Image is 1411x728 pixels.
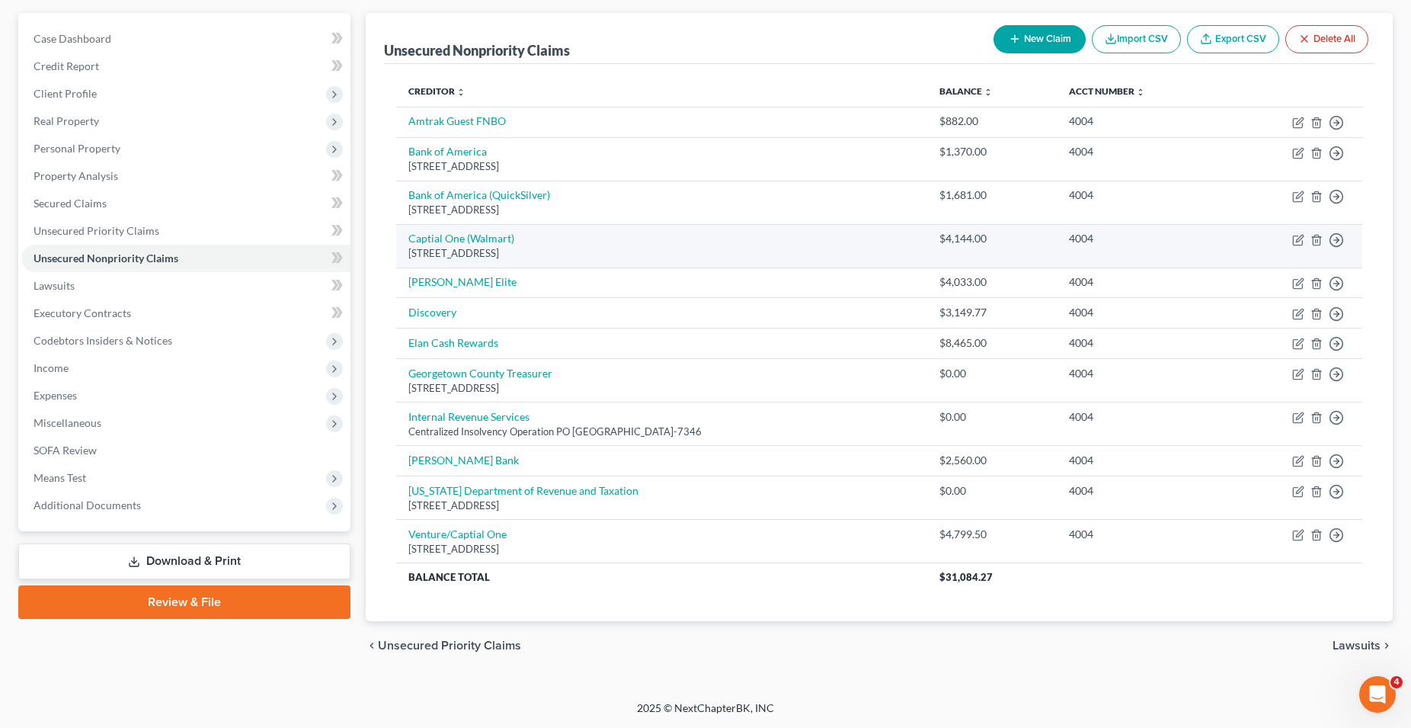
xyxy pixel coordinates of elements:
div: 4004 [1069,114,1213,129]
span: Unsecured Priority Claims [378,640,521,652]
div: [STREET_ADDRESS] [408,159,915,174]
div: $4,799.50 [939,527,1045,542]
a: Property Analysis [21,162,350,190]
a: Amtrak Guest FNBO [408,114,506,127]
div: $0.00 [939,366,1045,381]
a: Elan Cash Rewards [408,336,498,349]
div: 4004 [1069,366,1213,381]
span: Miscellaneous [34,416,101,429]
a: Credit Report [21,53,350,80]
span: Lawsuits [34,279,75,292]
div: Centralized Insolvency Operation PO [GEOGRAPHIC_DATA]-7346 [408,425,915,439]
div: 4004 [1069,274,1213,290]
a: Venture/Captial One [408,528,507,540]
span: Codebtors Insiders & Notices [34,334,172,347]
div: 4004 [1069,231,1213,246]
div: [STREET_ADDRESS] [408,381,915,396]
button: Lawsuits chevron_right [1333,640,1393,652]
i: chevron_right [1381,640,1393,652]
span: Personal Property [34,142,120,155]
span: Real Property [34,114,99,127]
div: Unsecured Nonpriority Claims [384,41,570,59]
a: Case Dashboard [21,25,350,53]
span: Unsecured Nonpriority Claims [34,252,178,265]
a: Export CSV [1187,25,1279,53]
span: Expenses [34,389,77,402]
a: [PERSON_NAME] Elite [408,275,517,288]
span: Credit Report [34,59,99,72]
div: $882.00 [939,114,1045,129]
div: 4004 [1069,453,1213,468]
span: Lawsuits [1333,640,1381,652]
a: Acct Number unfold_more [1069,85,1145,97]
div: $4,033.00 [939,274,1045,290]
div: 4004 [1069,483,1213,499]
div: $3,149.77 [939,305,1045,320]
th: Balance Total [396,563,927,590]
div: $4,144.00 [939,231,1045,246]
a: Review & File [18,585,350,619]
a: Unsecured Nonpriority Claims [21,245,350,272]
a: Executory Contracts [21,300,350,327]
span: Client Profile [34,87,97,100]
button: Import CSV [1092,25,1181,53]
div: [STREET_ADDRESS] [408,203,915,217]
a: Creditor unfold_more [408,85,466,97]
i: unfold_more [1136,88,1145,97]
div: $0.00 [939,483,1045,499]
a: SOFA Review [21,437,350,464]
span: Property Analysis [34,169,118,182]
a: [PERSON_NAME] Bank [408,454,519,467]
button: New Claim [993,25,1086,53]
i: unfold_more [984,88,993,97]
div: $1,370.00 [939,144,1045,159]
span: Means Test [34,471,86,484]
i: chevron_left [366,640,378,652]
div: [STREET_ADDRESS] [408,499,915,513]
button: chevron_left Unsecured Priority Claims [366,640,521,652]
a: Captial One (Walmart) [408,232,514,245]
i: unfold_more [456,88,466,97]
a: Balance unfold_more [939,85,993,97]
div: 4004 [1069,188,1213,203]
div: 4004 [1069,144,1213,159]
a: Secured Claims [21,190,350,217]
div: [STREET_ADDRESS] [408,246,915,261]
span: 4 [1390,676,1403,688]
span: $31,084.27 [939,571,993,583]
a: Discovery [408,306,456,319]
a: Georgetown County Treasurer [408,367,552,380]
a: Bank of America (QuickSilver) [408,188,550,201]
div: 4004 [1069,527,1213,542]
a: Lawsuits [21,272,350,300]
button: Delete All [1285,25,1368,53]
span: SOFA Review [34,444,97,457]
div: 2025 © NextChapterBK, INC [271,701,1140,728]
a: Unsecured Priority Claims [21,217,350,245]
a: Internal Revenue Services [408,410,530,423]
a: Bank of America [408,145,487,158]
div: 4004 [1069,335,1213,351]
a: [US_STATE] Department of Revenue and Taxation [408,484,638,497]
a: Download & Print [18,544,350,579]
div: $0.00 [939,409,1045,425]
span: Income [34,361,69,374]
iframe: Intercom live chat [1359,676,1396,713]
div: $1,681.00 [939,188,1045,203]
div: 4004 [1069,409,1213,425]
span: Secured Claims [34,197,107,210]
span: Unsecured Priority Claims [34,224,159,237]
div: [STREET_ADDRESS] [408,542,915,556]
div: $2,560.00 [939,453,1045,468]
span: Additional Documents [34,499,141,512]
span: Case Dashboard [34,32,111,45]
span: Executory Contracts [34,306,131,319]
div: 4004 [1069,305,1213,320]
div: $8,465.00 [939,335,1045,351]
